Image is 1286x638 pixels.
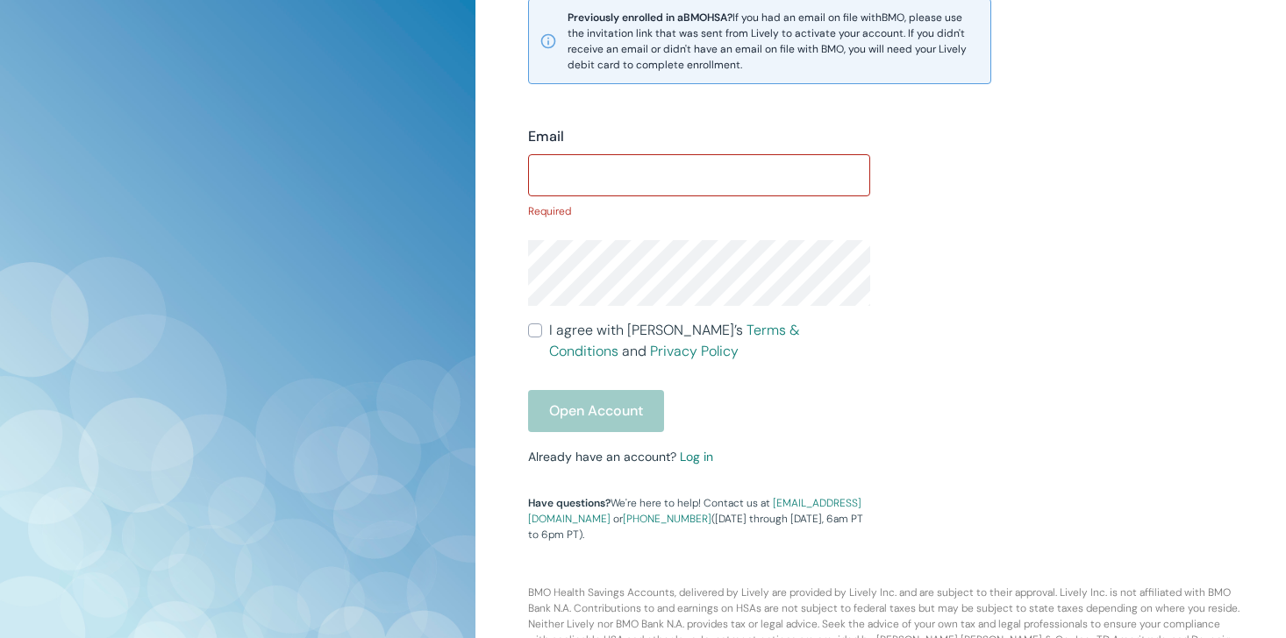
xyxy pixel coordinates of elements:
a: Log in [680,449,713,464]
a: Privacy Policy [650,342,739,360]
span: If you had an email on file with BMO , please use the invitation link that was sent from Lively t... [568,10,980,73]
strong: Previously enrolled in a BMO HSA? [568,11,732,25]
small: Already have an account? [528,449,713,464]
label: Email [528,126,564,147]
p: We're here to help! Contact us at or ([DATE] through [DATE], 6am PT to 6pm PT). [528,495,870,542]
p: Required [528,203,870,219]
span: I agree with [PERSON_NAME]’s and [549,320,870,362]
a: [PHONE_NUMBER] [623,512,711,526]
strong: Have questions? [528,496,611,510]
